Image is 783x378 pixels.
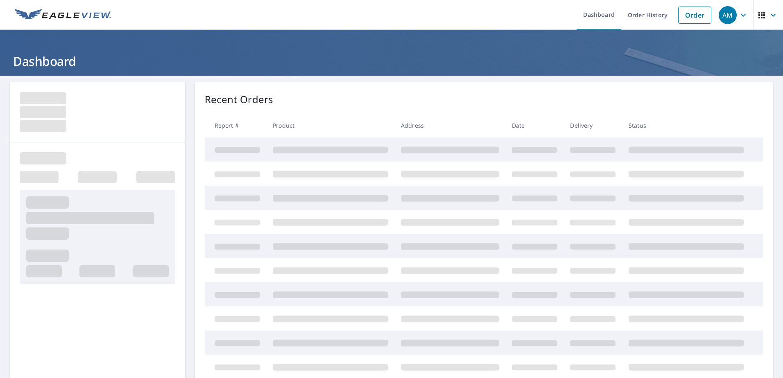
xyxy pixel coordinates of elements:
th: Product [266,113,394,137]
img: EV Logo [15,9,111,21]
th: Report # [205,113,267,137]
th: Date [505,113,564,137]
p: Recent Orders [205,92,274,107]
th: Delivery [563,113,622,137]
h1: Dashboard [10,53,773,70]
a: Order [678,7,711,24]
th: Status [622,113,750,137]
th: Address [394,113,505,137]
div: AM [719,6,737,24]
